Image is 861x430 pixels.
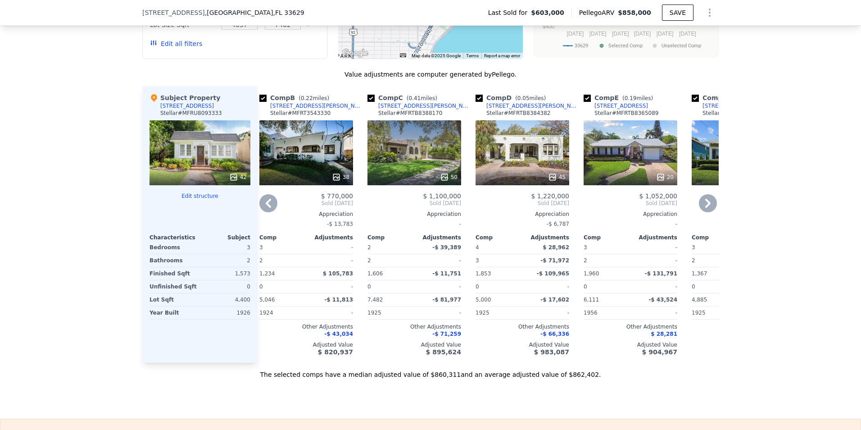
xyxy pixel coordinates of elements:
div: Other Adjustments [367,323,461,330]
div: Adjustments [522,234,569,241]
div: Adjusted Value [584,341,677,348]
img: Google [340,47,370,59]
div: Other Adjustments [476,323,569,330]
text: [DATE] [679,31,696,37]
div: Comp [584,234,630,241]
span: ( miles) [295,95,333,101]
div: [STREET_ADDRESS] [702,102,756,110]
span: 2 [367,244,371,251]
div: 1926 [202,306,250,319]
span: 1,367 [692,270,707,277]
div: Subject [200,234,250,241]
div: 2 [202,254,250,267]
div: Comp B [259,93,333,102]
div: Comp E [584,93,657,102]
a: [STREET_ADDRESS] [584,102,648,110]
div: Finished Sqft [150,267,198,280]
span: ( miles) [512,95,549,101]
span: 3 [584,244,587,251]
div: [STREET_ADDRESS] [594,102,648,110]
div: Lot Sqft [150,293,198,306]
span: -$ 43,524 [648,297,677,303]
span: 7,482 [367,297,383,303]
span: Pellego ARV [579,8,618,17]
span: 1,606 [367,270,383,277]
div: 3 [202,241,250,254]
div: Adjusted Value [367,341,461,348]
span: $ 983,087 [534,348,569,356]
span: , [GEOGRAPHIC_DATA] [205,8,304,17]
span: 0.41 [408,95,421,101]
div: 2 [259,254,304,267]
a: [STREET_ADDRESS] [692,102,756,110]
div: Stellar # MFRTB8396404 [702,110,766,117]
div: 1,573 [202,267,250,280]
span: 3 [692,244,695,251]
span: -$ 66,336 [540,331,569,337]
span: 5,000 [476,297,491,303]
span: -$ 13,783 [327,221,353,227]
button: Keyboard shortcuts [400,53,406,57]
div: Comp [259,234,306,241]
div: - [584,218,677,230]
a: Terms [466,53,479,58]
div: Appreciation [259,210,353,218]
button: Show Options [701,4,719,22]
text: Unselected Comp [662,43,701,49]
div: Appreciation [367,210,461,218]
div: [STREET_ADDRESS] [160,102,214,110]
span: -$ 11,813 [324,297,353,303]
div: 20 [656,173,674,182]
span: , FL 33629 [273,9,304,16]
text: Selected Comp [608,43,643,49]
div: Comp C [367,93,441,102]
text: [DATE] [567,31,584,37]
div: Unfinished Sqft [150,280,198,293]
div: 50 [440,173,458,182]
span: Withdrawn [DATE] [692,200,785,207]
div: Adjusted Value [259,341,353,348]
div: - [416,280,461,293]
div: 4,400 [202,293,250,306]
span: -$ 109,965 [537,270,569,277]
div: Comp [476,234,522,241]
div: 3 [476,254,521,267]
span: $ 1,220,000 [531,192,569,200]
div: - [524,280,569,293]
div: Stellar # MFRTB8388170 [378,110,442,117]
div: Appreciation [476,210,569,218]
div: [STREET_ADDRESS][PERSON_NAME] [486,102,580,110]
span: 0 [367,284,371,290]
a: [STREET_ADDRESS][PERSON_NAME] [259,102,364,110]
div: [STREET_ADDRESS][PERSON_NAME] [378,102,472,110]
span: 5,046 [259,297,275,303]
div: - [308,306,353,319]
span: 0 [259,284,263,290]
div: Comp F [692,93,765,102]
span: ( miles) [403,95,441,101]
div: 1925 [476,306,521,319]
span: 0 [692,284,695,290]
div: 1956 [584,306,629,319]
text: 33629 [575,43,588,49]
a: [STREET_ADDRESS][PERSON_NAME] [476,102,580,110]
div: Bedrooms [150,241,198,254]
span: 4 [476,244,479,251]
div: Value adjustments are computer generated by Pellego . [142,70,719,79]
button: Edit structure [150,192,250,200]
div: Stellar # MFRTB8384382 [486,110,550,117]
span: -$ 11,751 [432,270,461,277]
span: $ 105,783 [323,270,353,277]
div: - [308,254,353,267]
div: Bathrooms [150,254,198,267]
div: - [416,254,461,267]
div: - [416,306,461,319]
div: [STREET_ADDRESS][PERSON_NAME] [270,102,364,110]
text: [DATE] [657,31,674,37]
span: -$ 17,602 [540,297,569,303]
span: -$ 39,389 [432,244,461,251]
span: Sold [DATE] [476,200,569,207]
div: 2 [584,254,629,267]
div: Stellar # MFRTB8365089 [594,110,658,117]
div: Appreciation [692,210,785,218]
